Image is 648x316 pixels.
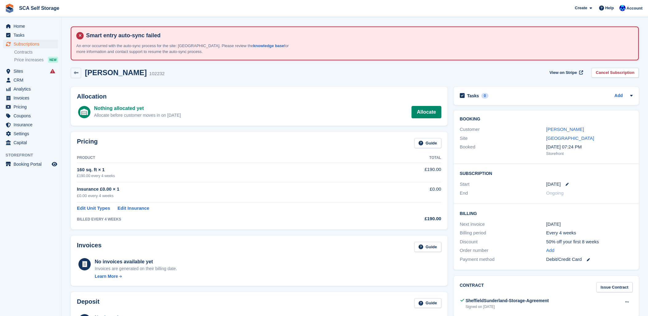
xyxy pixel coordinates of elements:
[77,138,98,148] h2: Pricing
[546,190,564,196] span: Ongoing
[14,57,44,63] span: Price increases
[5,4,14,13] img: stora-icon-8386f47178a22dfd0bd8f6a31ec36ba5ce8667c1dd55bd0f319d3a0aa187defe.svg
[95,265,177,272] div: Invoices are generated on their billing date.
[460,256,546,263] div: Payment method
[626,5,642,11] span: Account
[14,111,50,120] span: Coupons
[619,5,626,11] img: Kelly Neesham
[466,298,549,304] div: SheffieldSunderland-Storage-Agreement
[14,22,50,30] span: Home
[460,170,633,176] h2: Subscription
[77,153,373,163] th: Product
[546,238,633,245] div: 50% off your first 8 weeks
[546,144,633,151] div: [DATE] 07:24 PM
[614,92,623,99] a: Add
[460,282,484,292] h2: Contract
[6,152,61,158] span: Storefront
[14,40,50,48] span: Subscriptions
[77,193,373,199] div: £0.00 every 4 weeks
[84,32,633,39] h4: Smart entry auto-sync failed
[373,163,441,182] td: £190.00
[3,40,58,48] a: menu
[550,70,577,76] span: View on Stripe
[14,129,50,138] span: Settings
[596,282,633,292] a: Issue Contract
[14,76,50,84] span: CRM
[3,31,58,39] a: menu
[414,242,441,252] a: Guide
[117,205,149,212] a: Edit Insurance
[546,229,633,237] div: Every 4 weeks
[546,127,584,132] a: [PERSON_NAME]
[547,68,584,78] a: View on Stripe
[14,138,50,147] span: Capital
[77,298,99,308] h2: Deposit
[149,70,165,77] div: 102232
[546,136,594,141] a: [GEOGRAPHIC_DATA]
[460,210,633,216] h2: Billing
[76,43,292,55] p: An error occurred with the auto-sync process for the site: [GEOGRAPHIC_DATA]. Please review the f...
[3,67,58,75] a: menu
[14,85,50,93] span: Analytics
[460,238,546,245] div: Discount
[466,304,549,310] div: Signed on [DATE]
[460,144,546,156] div: Booked
[95,273,177,280] a: Learn More
[77,242,101,252] h2: Invoices
[373,153,441,163] th: Total
[546,256,633,263] div: Debit/Credit Card
[85,68,147,77] h2: [PERSON_NAME]
[414,138,441,148] a: Guide
[253,43,284,48] a: knowledge base
[77,166,373,173] div: 160 sq. ft × 1
[3,85,58,93] a: menu
[14,67,50,75] span: Sites
[460,135,546,142] div: Site
[3,129,58,138] a: menu
[3,94,58,102] a: menu
[50,69,55,74] i: Smart entry sync failures have occurred
[411,106,441,118] a: Allocate
[14,103,50,111] span: Pricing
[546,181,561,188] time: 2025-08-26 00:00:00 UTC
[373,215,441,222] div: £190.00
[546,221,633,228] div: [DATE]
[3,120,58,129] a: menu
[77,173,373,179] div: £190.00 every 4 weeks
[14,56,58,63] a: Price increases NEW
[460,126,546,133] div: Customer
[481,93,488,99] div: 0
[3,103,58,111] a: menu
[460,221,546,228] div: Next invoice
[373,182,441,202] td: £0.00
[546,151,633,157] div: Storefront
[3,138,58,147] a: menu
[95,273,118,280] div: Learn More
[414,298,441,308] a: Guide
[95,258,177,265] div: No invoices available yet
[94,105,181,112] div: Nothing allocated yet
[3,22,58,30] a: menu
[460,181,546,188] div: Start
[77,217,373,222] div: BILLED EVERY 4 WEEKS
[17,3,62,13] a: SCA Self Storage
[14,160,50,168] span: Booking Portal
[460,229,546,237] div: Billing period
[591,68,639,78] a: Cancel Subscription
[546,247,555,254] a: Add
[3,76,58,84] a: menu
[575,5,587,11] span: Create
[48,57,58,63] div: NEW
[51,160,58,168] a: Preview store
[14,94,50,102] span: Invoices
[14,120,50,129] span: Insurance
[3,160,58,168] a: menu
[605,5,614,11] span: Help
[94,112,181,119] div: Allocate before customer moves in on [DATE]
[460,247,546,254] div: Order number
[14,49,58,55] a: Contracts
[3,111,58,120] a: menu
[460,190,546,197] div: End
[14,31,50,39] span: Tasks
[77,93,441,100] h2: Allocation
